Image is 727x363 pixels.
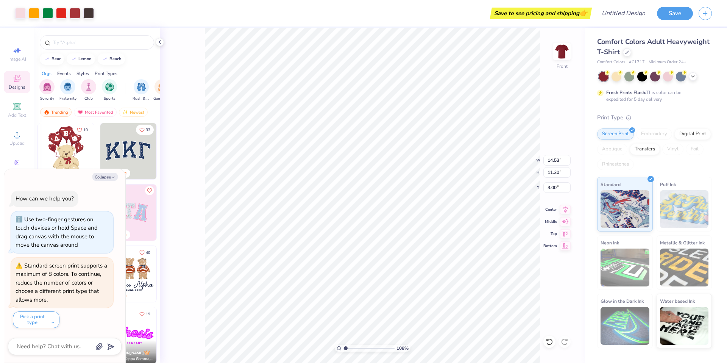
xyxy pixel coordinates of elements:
div: beach [109,57,122,61]
button: filter button [102,79,117,102]
span: Fraternity [59,96,76,102]
span: Water based Ink [660,297,695,305]
button: beach [98,53,125,65]
div: bear [51,57,61,61]
span: Upload [9,140,25,146]
button: Like [136,247,154,258]
span: [PERSON_NAME] [112,350,144,356]
img: Newest.gif [122,110,128,115]
img: Rush & Bid Image [137,83,146,91]
button: filter button [39,79,55,102]
span: Kappa Kappa Gamma, [GEOGRAPHIC_DATA][US_STATE] [112,356,153,362]
img: trending.gif [44,110,50,115]
div: Print Type [597,113,712,122]
button: Like [73,125,91,135]
span: 108 % [396,345,409,352]
img: trend_line.gif [71,57,77,61]
span: Greek [11,168,23,174]
span: 19 [146,312,150,316]
div: Applique [597,144,627,155]
div: Digital Print [674,128,711,140]
img: 5ee11766-d822-42f5-ad4e-763472bf8dcf [156,185,212,241]
span: Metallic & Glitter Ink [660,239,705,247]
span: Image AI [8,56,26,62]
div: Rhinestones [597,159,634,170]
button: filter button [81,79,96,102]
img: e74243e0-e378-47aa-a400-bc6bcb25063a [94,123,150,179]
div: This color can be expedited for 5 day delivery. [606,89,699,103]
span: Top [543,231,557,236]
input: Untitled Design [596,6,651,21]
span: Rush & Bid [133,96,150,102]
div: Trending [40,108,72,117]
button: filter button [153,79,171,102]
img: Metallic & Glitter Ink [660,249,709,286]
div: filter for Sports [102,79,117,102]
div: Styles [76,70,89,77]
img: Standard [601,190,649,228]
span: Add Text [8,112,26,118]
span: 10 [83,128,88,132]
img: Game Day Image [158,83,167,91]
div: Orgs [42,70,51,77]
span: # C1717 [629,59,645,66]
div: Use two-finger gestures on touch devices or hold Space and drag canvas with the mouse to move the... [16,216,98,249]
div: filter for Fraternity [59,79,76,102]
img: Sorority Image [43,83,51,91]
img: Sports Image [105,83,114,91]
img: 9980f5e8-e6a1-4b4a-8839-2b0e9349023c [100,185,156,241]
img: topCreatorCrown.gif [144,349,150,355]
img: d12c9beb-9502-45c7-ae94-40b97fdd6040 [156,246,212,302]
div: Save to see pricing and shipping [492,8,590,19]
button: Save [657,7,693,20]
span: Club [84,96,93,102]
img: 587403a7-0594-4a7f-b2bd-0ca67a3ff8dd [38,123,94,179]
button: lemon [67,53,95,65]
img: edfb13fc-0e43-44eb-bea2-bf7fc0dd67f9 [156,123,212,179]
div: lemon [78,57,92,61]
img: trend_line.gif [102,57,108,61]
strong: Fresh Prints Flash: [606,89,646,95]
span: Standard [601,180,621,188]
div: How can we help you? [16,195,74,202]
div: filter for Rush & Bid [133,79,150,102]
span: 33 [146,128,150,132]
span: Bottom [543,243,557,249]
span: 40 [146,251,150,255]
span: Sorority [40,96,54,102]
img: Neon Ink [601,249,649,286]
div: Transfers [630,144,660,155]
span: Comfort Colors Adult Heavyweight T-Shirt [597,37,710,56]
div: filter for Sorority [39,79,55,102]
span: Sports [104,96,115,102]
span: Middle [543,219,557,224]
span: Glow in the Dark Ink [601,297,644,305]
div: Events [57,70,71,77]
span: Puff Ink [660,180,676,188]
button: Pick a print type [13,311,59,328]
span: 👉 [579,8,588,17]
img: Water based Ink [660,307,709,345]
span: Center [543,207,557,212]
div: Most Favorited [74,108,117,117]
input: Try "Alpha" [52,39,149,46]
img: 3b9aba4f-e317-4aa7-a679-c95a879539bd [100,123,156,179]
button: Like [145,186,154,195]
div: Vinyl [662,144,683,155]
div: Print Types [95,70,117,77]
img: most_fav.gif [77,110,83,115]
div: Newest [119,108,148,117]
div: Foil [686,144,704,155]
div: filter for Game Day [153,79,171,102]
img: a3be6b59-b000-4a72-aad0-0c575b892a6b [100,246,156,302]
span: Comfort Colors [597,59,625,66]
button: Like [136,309,154,319]
button: filter button [59,79,76,102]
span: Designs [9,84,25,90]
img: Glow in the Dark Ink [601,307,649,345]
img: Club Image [84,83,93,91]
img: Puff Ink [660,190,709,228]
div: Embroidery [636,128,672,140]
img: trend_line.gif [44,57,50,61]
div: Screen Print [597,128,634,140]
